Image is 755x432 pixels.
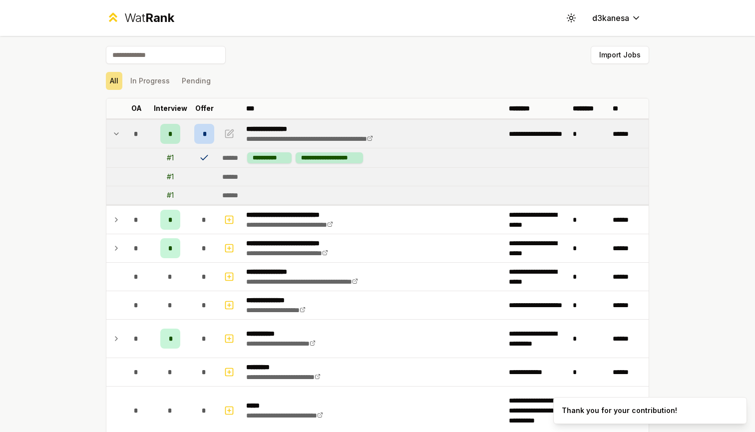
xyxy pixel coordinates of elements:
[592,12,629,24] span: d3kanesa
[591,46,649,64] button: Import Jobs
[126,72,174,90] button: In Progress
[131,103,142,113] p: OA
[145,10,174,25] span: Rank
[106,72,122,90] button: All
[124,10,174,26] div: Wat
[167,153,174,163] div: # 1
[154,103,187,113] p: Interview
[106,10,174,26] a: WatRank
[562,406,677,416] div: Thank you for your contribution!
[195,103,214,113] p: Offer
[178,72,215,90] button: Pending
[584,9,649,27] button: d3kanesa
[167,190,174,200] div: # 1
[167,172,174,182] div: # 1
